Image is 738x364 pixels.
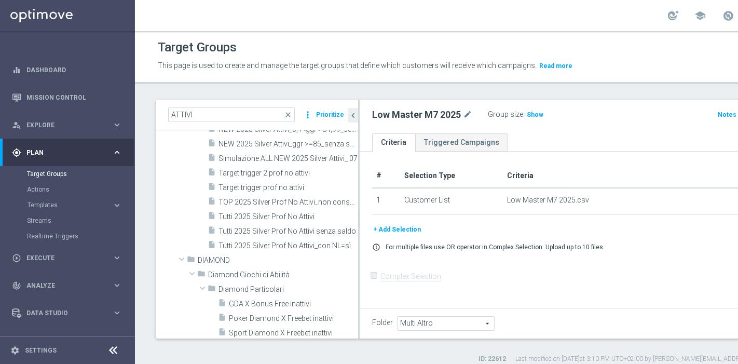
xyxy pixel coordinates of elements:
a: Actions [27,185,108,194]
div: Analyze [12,281,112,290]
i: insert_drive_file [208,240,216,252]
div: Dashboard [12,56,122,84]
span: Tutti 2025 Silver Prof No Attivi senza saldo [218,227,358,236]
div: gps_fixed Plan keyboard_arrow_right [11,149,122,157]
a: Criteria [372,133,415,152]
button: track_changes Analyze keyboard_arrow_right [11,281,122,290]
label: ID: 22612 [479,355,506,363]
span: Analyze [26,282,112,289]
i: keyboard_arrow_right [112,147,122,157]
span: Diamond Particolari [218,285,358,294]
p: For multiple files use OR operator in Complex Selection. Upload up to 10 files [386,243,603,251]
label: Group size [488,110,523,119]
div: Templates [27,197,134,213]
i: insert_drive_file [218,313,226,325]
i: keyboard_arrow_right [112,280,122,290]
i: more_vert [303,107,313,122]
i: play_circle_outline [12,253,21,263]
span: Diamond Giochi di Abilit&#xE0; [208,271,358,279]
input: Quick find group or folder [168,107,295,122]
label: Complex Selection [380,272,441,281]
label: Folder [372,318,393,327]
i: keyboard_arrow_right [112,200,122,210]
i: insert_drive_file [208,168,216,180]
span: TOP 2025 Silver Prof No Attivi_non consumatori bonus ultimi 30gg [218,198,358,207]
td: Customer List [400,188,503,214]
a: Realtime Triggers [27,232,108,240]
span: Plan [26,150,112,156]
th: Selection Type [400,164,503,188]
i: insert_drive_file [208,226,216,238]
div: play_circle_outline Execute keyboard_arrow_right [11,254,122,262]
div: Target Groups [27,166,134,182]
span: Execute [26,255,112,261]
button: person_search Explore keyboard_arrow_right [11,121,122,129]
a: Settings [25,347,57,354]
button: chevron_left [348,108,358,123]
i: insert_drive_file [218,328,226,340]
button: Templates keyboard_arrow_right [27,201,122,209]
button: Read more [538,60,573,72]
div: Data Studio [12,308,112,318]
span: Tutti 2025 Silver Prof No Attivi_con NL=s&#xEC; [218,241,358,250]
i: equalizer [12,65,21,75]
a: Triggered Campaigns [415,133,508,152]
div: Optibot [12,327,122,354]
a: Mission Control [26,84,122,111]
span: close [284,111,292,119]
span: Data Studio [26,310,112,316]
button: Mission Control [11,93,122,102]
a: Optibot [26,327,108,354]
td: 1 [372,188,400,214]
i: gps_fixed [12,148,21,157]
i: lightbulb [12,336,21,345]
span: Criteria [507,171,534,180]
span: Explore [26,122,112,128]
span: GDA X Bonus Free inattivi [229,300,358,308]
a: Streams [27,217,108,225]
div: Actions [27,182,134,197]
i: mode_edit [463,109,472,121]
i: folder [187,255,195,267]
button: + Add Selection [372,224,422,235]
button: Prioritize [315,108,346,122]
div: Realtime Triggers [27,228,134,244]
span: Tutti 2025 Silver Prof No Attivi [218,212,358,221]
i: chevron_left [348,111,358,120]
span: Sport Diamond X Freebet inattivi [229,329,358,338]
button: Data Studio keyboard_arrow_right [11,309,122,317]
span: Low Master M7 2025.csv [507,196,589,205]
i: settings [10,346,20,355]
i: insert_drive_file [208,211,216,223]
span: Templates [28,202,102,208]
span: Show [527,111,543,118]
span: NEW 2025 Silver Attivi_ggr &gt;=85_senza saldo [218,140,358,149]
i: insert_drive_file [208,153,216,165]
i: insert_drive_file [208,182,216,194]
h2: Low Master M7 2025 [372,109,461,121]
i: keyboard_arrow_right [112,253,122,263]
div: Plan [12,148,112,157]
span: Poker Diamond X Freebet inattivi [229,314,358,323]
button: equalizer Dashboard [11,66,122,74]
a: Dashboard [26,56,122,84]
span: Target trigger prof no attivi [218,183,358,192]
span: This page is used to create and manage the target groups that define which customers will receive... [158,61,537,70]
i: insert_drive_file [218,299,226,311]
i: insert_drive_file [208,139,216,151]
div: Execute [12,253,112,263]
i: insert_drive_file [208,197,216,209]
span: DIAMOND [198,256,358,265]
div: Explore [12,120,112,130]
span: Target trigger 2 prof no attivi [218,169,358,178]
i: insert_drive_file [208,124,216,136]
label: : [523,110,525,119]
div: Mission Control [12,84,122,111]
span: Simulazione ALL NEW 2025 Silver Attivi_ 07 [218,154,358,163]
